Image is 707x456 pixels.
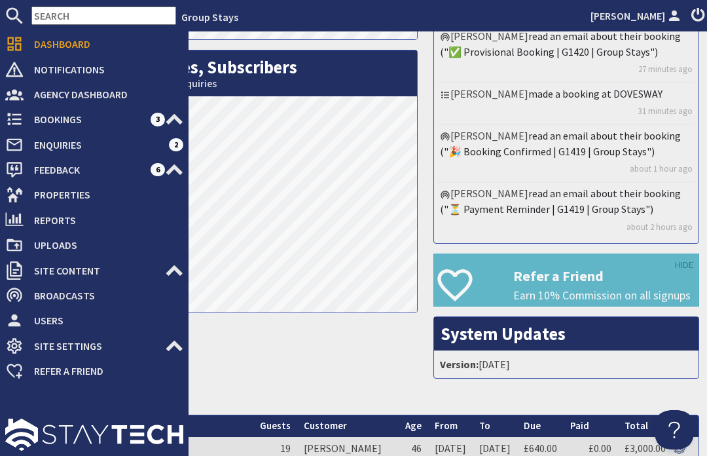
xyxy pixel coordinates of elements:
[513,287,698,304] p: Earn 10% Commission on all signups
[528,87,662,100] a: made a booking at DOVESWAY
[5,260,183,281] a: Site Content
[440,187,681,216] a: read an email about their booking ("⏳ Payment Reminder | G1419 | Group Stays")
[5,360,183,381] a: Refer a Friend
[5,285,183,306] a: Broadcasts
[405,419,422,432] a: Age
[24,84,183,105] span: Agency Dashboard
[24,360,183,381] span: Refer a Friend
[280,442,291,455] span: 19
[24,235,183,256] span: Uploads
[5,235,183,256] a: Uploads
[437,83,695,125] li: [PERSON_NAME]
[5,310,183,331] a: Users
[630,162,693,175] a: about 1 hour ago
[626,221,693,233] a: about 2 hours ago
[181,10,238,24] a: Group Stays
[440,29,681,58] a: read an email about their booking ("✅ Provisional Booking | G1420 | Group Stays")
[589,442,611,455] a: £0.00
[675,258,693,273] a: HIDE
[151,113,165,126] span: 3
[260,419,291,432] a: Guests
[5,109,183,130] a: Bookings 3
[5,159,183,180] a: Feedback 6
[5,210,183,231] a: Reports
[24,260,165,281] span: Site Content
[513,267,698,284] h3: Refer a Friend
[46,77,410,90] small: This Month: 14 Bookings, 31 Enquiries
[625,419,648,432] a: Total
[24,134,169,155] span: Enquiries
[479,419,490,432] a: To
[5,59,183,80] a: Notifications
[437,125,695,183] li: [PERSON_NAME]
[5,84,183,105] a: Agency Dashboard
[437,354,695,375] li: [DATE]
[24,159,151,180] span: Feedback
[151,163,165,176] span: 6
[433,254,699,307] a: Refer a Friend Earn 10% Commission on all signups
[31,7,176,25] input: SEARCH
[24,184,183,205] span: Properties
[435,419,458,432] a: From
[5,419,183,451] img: staytech_l_w-4e588a39d9fa60e82540d7cfac8cfe4b7147e857d3e8dbdfbd41c59d52db0ec4.svg
[590,8,683,24] a: [PERSON_NAME]
[5,335,183,356] a: Site Settings
[517,415,564,437] th: Due
[24,33,183,54] span: Dashboard
[440,358,479,371] strong: Version:
[24,285,183,306] span: Broadcasts
[5,184,183,205] a: Properties
[437,183,695,239] li: [PERSON_NAME]
[524,442,557,455] a: £640.00
[24,59,183,80] span: Notifications
[437,26,695,83] li: [PERSON_NAME]
[24,335,165,356] span: Site Settings
[638,63,693,75] a: 27 minutes ago
[655,410,694,449] iframe: Toggle Customer Support
[441,323,566,345] a: System Updates
[440,129,681,158] a: read an email about their booking ("🎉 Booking Confirmed | G1419 | Group Stays")
[625,442,666,455] a: £3,000.00
[169,138,183,151] span: 2
[24,210,183,231] span: Reports
[24,109,151,130] span: Bookings
[40,50,417,97] h2: Bookings, Enquiries, Subscribers
[5,33,183,54] a: Dashboard
[570,419,589,432] a: Paid
[24,310,183,331] span: Users
[638,105,693,117] a: 31 minutes ago
[5,134,183,155] a: Enquiries 2
[304,419,347,432] a: Customer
